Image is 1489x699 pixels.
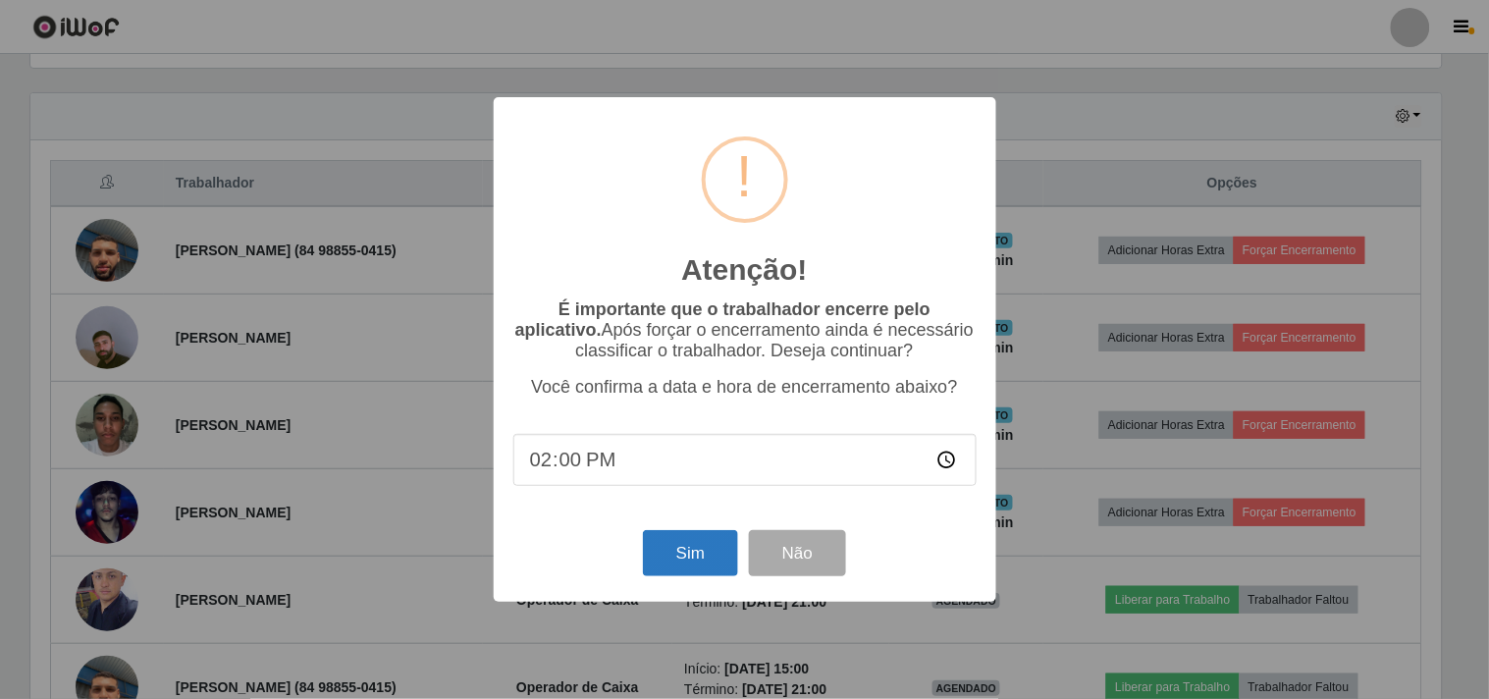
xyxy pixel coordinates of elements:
[513,377,977,398] p: Você confirma a data e hora de encerramento abaixo?
[643,530,738,576] button: Sim
[513,299,977,361] p: Após forçar o encerramento ainda é necessário classificar o trabalhador. Deseja continuar?
[749,530,846,576] button: Não
[681,252,807,288] h2: Atenção!
[515,299,931,340] b: É importante que o trabalhador encerre pelo aplicativo.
